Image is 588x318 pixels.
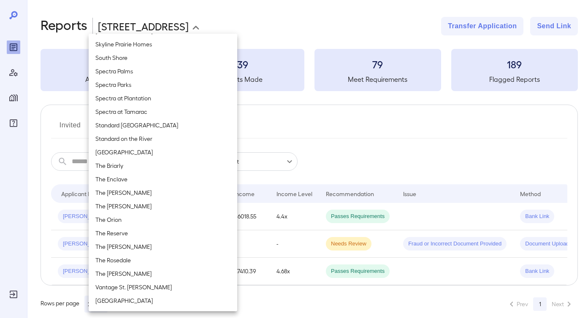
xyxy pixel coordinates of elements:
[89,280,237,294] li: Vantage St. [PERSON_NAME]
[89,38,237,51] li: Skyline Prairie Homes
[89,132,237,146] li: Standard on the River
[89,240,237,253] li: The [PERSON_NAME]
[89,119,237,132] li: Standard [GEOGRAPHIC_DATA]
[89,65,237,78] li: Spectra Palms
[89,267,237,280] li: The [PERSON_NAME]
[89,78,237,92] li: Spectra Parks
[89,105,237,119] li: Spectra at Tamarac
[89,51,237,65] li: South Shore
[89,186,237,199] li: The [PERSON_NAME]
[89,159,237,172] li: The Briarly
[89,294,237,307] li: [GEOGRAPHIC_DATA]
[89,213,237,226] li: The Orion
[89,146,237,159] li: [GEOGRAPHIC_DATA]
[89,253,237,267] li: The Rosedale
[89,226,237,240] li: The Reserve
[89,92,237,105] li: Spectra at Plantation
[89,172,237,186] li: The Enclave
[89,199,237,213] li: The [PERSON_NAME]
